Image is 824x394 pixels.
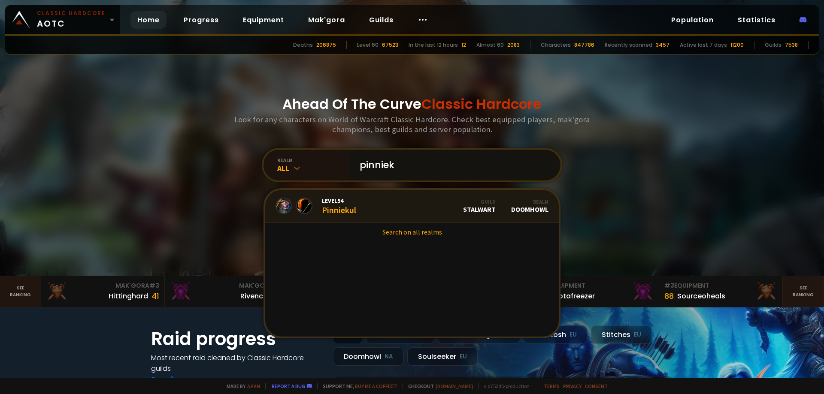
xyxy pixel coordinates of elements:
[165,276,288,307] a: Mak'Gora#2Rivench100
[664,281,777,290] div: Equipment
[130,11,167,29] a: Home
[677,291,725,301] div: Sourceoheals
[109,291,148,301] div: Hittinghard
[382,41,398,49] div: 67523
[605,41,652,49] div: Recently scanned
[461,41,466,49] div: 12
[463,199,496,205] div: Guild
[151,325,323,352] h1: Raid progress
[355,383,397,389] a: Buy me a coffee
[385,352,393,361] small: NA
[731,11,782,29] a: Statistics
[460,352,467,361] small: EU
[511,199,548,214] div: Doomhowl
[407,347,478,366] div: Soulseeker
[151,352,323,374] h4: Most recent raid cleaned by Classic Hardcore guilds
[221,383,260,389] span: Made by
[357,41,379,49] div: Level 60
[272,383,305,389] a: Report a bug
[659,276,783,307] a: #3Equipment88Sourceoheals
[783,276,824,307] a: Seeranking
[282,94,542,114] h1: Ahead Of The Curve
[354,150,550,180] input: Search a character...
[421,94,542,114] span: Classic Hardcore
[322,197,356,205] span: Level 54
[362,11,400,29] a: Guilds
[563,383,582,389] a: Privacy
[317,383,397,389] span: Support me,
[570,331,577,339] small: EU
[536,276,659,307] a: #2Equipment88Notafreezer
[231,114,593,134] h3: Look for any characters on World of Warcraft Classic Hardcore. Check best equipped players, mak'g...
[41,276,165,307] a: Mak'Gora#3Hittinghard41
[730,41,744,49] div: 11200
[591,325,652,344] div: Stitches
[436,383,473,389] a: [DOMAIN_NAME]
[265,190,559,223] a: Level54PinniekulGuildStalwartRealmDoomhowl
[544,383,560,389] a: Terms
[277,157,349,163] div: realm
[785,41,798,49] div: 7538
[37,9,106,17] small: Classic Hardcore
[5,5,120,34] a: Classic HardcoreAOTC
[236,11,291,29] a: Equipment
[680,41,727,49] div: Active last 7 days
[240,291,267,301] div: Rivench
[664,281,674,290] span: # 3
[524,325,588,344] div: Nek'Rosh
[574,41,594,49] div: 847786
[316,41,336,49] div: 206875
[322,197,356,215] div: Pinniekul
[511,199,548,205] div: Realm
[634,331,641,339] small: EU
[149,281,159,290] span: # 3
[656,41,669,49] div: 3457
[37,9,106,30] span: AOTC
[170,281,283,290] div: Mak'Gora
[478,383,530,389] span: v. d752d5 - production
[585,383,608,389] a: Consent
[507,41,520,49] div: 2083
[46,281,159,290] div: Mak'Gora
[333,347,404,366] div: Doomhowl
[301,11,352,29] a: Mak'gora
[765,41,782,49] div: Guilds
[293,41,313,49] div: Deaths
[247,383,260,389] a: a fan
[277,163,349,173] div: All
[403,383,473,389] span: Checkout
[554,291,595,301] div: Notafreezer
[409,41,458,49] div: In the last 12 hours
[151,374,207,384] a: See all progress
[151,290,159,302] div: 41
[541,41,571,49] div: Characters
[265,223,559,241] a: Search on all realms
[664,11,721,29] a: Population
[664,290,674,302] div: 88
[541,281,654,290] div: Equipment
[476,41,504,49] div: Almost 60
[177,11,226,29] a: Progress
[463,199,496,214] div: Stalwart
